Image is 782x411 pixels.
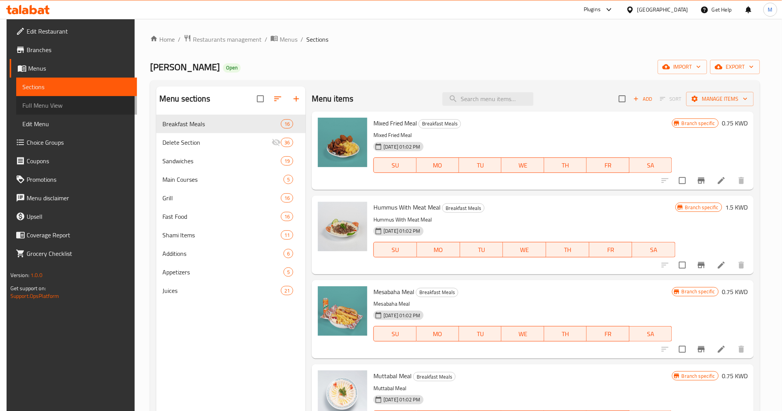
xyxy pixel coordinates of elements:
a: Restaurants management [184,34,262,44]
span: Delete Section [162,138,272,147]
button: SA [632,242,676,257]
span: Branch specific [679,120,718,127]
button: TU [460,242,503,257]
button: delete [732,256,751,274]
div: items [281,156,293,166]
nav: Menu sections [156,112,306,303]
span: Edit Restaurant [27,27,131,36]
button: SA [630,326,672,342]
span: MO [420,160,456,171]
div: items [284,267,293,277]
div: Appetizers5 [156,263,306,281]
span: Add item [630,93,655,105]
div: Plugins [584,5,601,14]
span: TH [547,328,584,340]
button: FR [587,326,629,342]
button: Manage items [686,92,754,106]
button: WE [502,326,544,342]
div: Breakfast Meals [416,288,458,297]
span: Sort sections [269,90,287,108]
span: Mixed Fried Meal [373,117,417,129]
svg: Inactive section [272,138,281,147]
div: Juices [162,286,281,295]
span: SA [635,244,672,255]
div: Juices21 [156,281,306,300]
h6: 0.75 KWD [722,118,748,129]
a: Choice Groups [10,133,137,152]
span: Select to update [674,341,691,357]
a: Edit menu item [717,176,726,185]
span: Grocery Checklist [27,249,131,258]
span: Grill [162,193,281,203]
span: export [716,62,754,72]
span: WE [506,244,543,255]
button: Branch-specific-item [692,171,711,190]
span: Mesabaha Meal [373,286,414,298]
div: [GEOGRAPHIC_DATA] [637,5,688,14]
a: Coupons [10,152,137,170]
span: Upsell [27,212,131,221]
li: / [301,35,303,44]
button: TU [459,157,502,173]
span: WE [505,160,541,171]
li: / [265,35,267,44]
a: Upsell [10,207,137,226]
div: items [281,193,293,203]
button: WE [503,242,546,257]
span: Fast Food [162,212,281,221]
span: Branch specific [679,288,718,295]
span: SA [633,328,669,340]
a: Full Menu View [16,96,137,115]
a: Support.OpsPlatform [10,291,59,301]
div: Shami Items [162,230,281,240]
span: 21 [281,287,293,294]
h6: 0.75 KWD [722,370,748,381]
div: Shami Items11 [156,226,306,244]
div: Sandwiches19 [156,152,306,170]
a: Edit Menu [16,115,137,133]
span: Manage items [692,94,748,104]
button: export [710,60,760,74]
span: Sandwiches [162,156,281,166]
p: Hummus With Meat Meal [373,215,676,225]
div: Additions6 [156,244,306,263]
span: Muttabal Meal [373,370,412,382]
span: [PERSON_NAME] [150,58,220,76]
button: SU [373,326,416,342]
span: SU [377,244,414,255]
button: Branch-specific-item [692,256,711,274]
button: FR [587,157,629,173]
span: [DATE] 01:02 PM [380,396,423,403]
div: Additions [162,249,284,258]
span: MO [420,244,457,255]
div: items [281,286,293,295]
span: TU [463,244,500,255]
h6: 1.5 KWD [725,202,748,213]
button: delete [732,171,751,190]
span: Sections [306,35,328,44]
span: Edit Menu [22,119,131,129]
button: SA [630,157,672,173]
span: Breakfast Meals [443,204,484,213]
span: 11 [281,232,293,239]
span: Add [632,95,653,103]
span: 5 [284,269,293,276]
button: MO [417,242,460,257]
span: TU [462,328,498,340]
span: 16 [281,195,293,202]
span: Appetizers [162,267,284,277]
button: Add section [287,90,306,108]
span: Menu disclaimer [27,193,131,203]
span: TH [549,244,586,255]
span: Breakfast Meals [419,119,461,128]
span: 16 [281,120,293,128]
img: Mixed Fried Meal [318,118,367,167]
span: 36 [281,139,293,146]
span: Select to update [674,173,691,189]
span: SU [377,328,413,340]
button: TH [544,157,587,173]
p: Mesabaha Meal [373,299,672,309]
